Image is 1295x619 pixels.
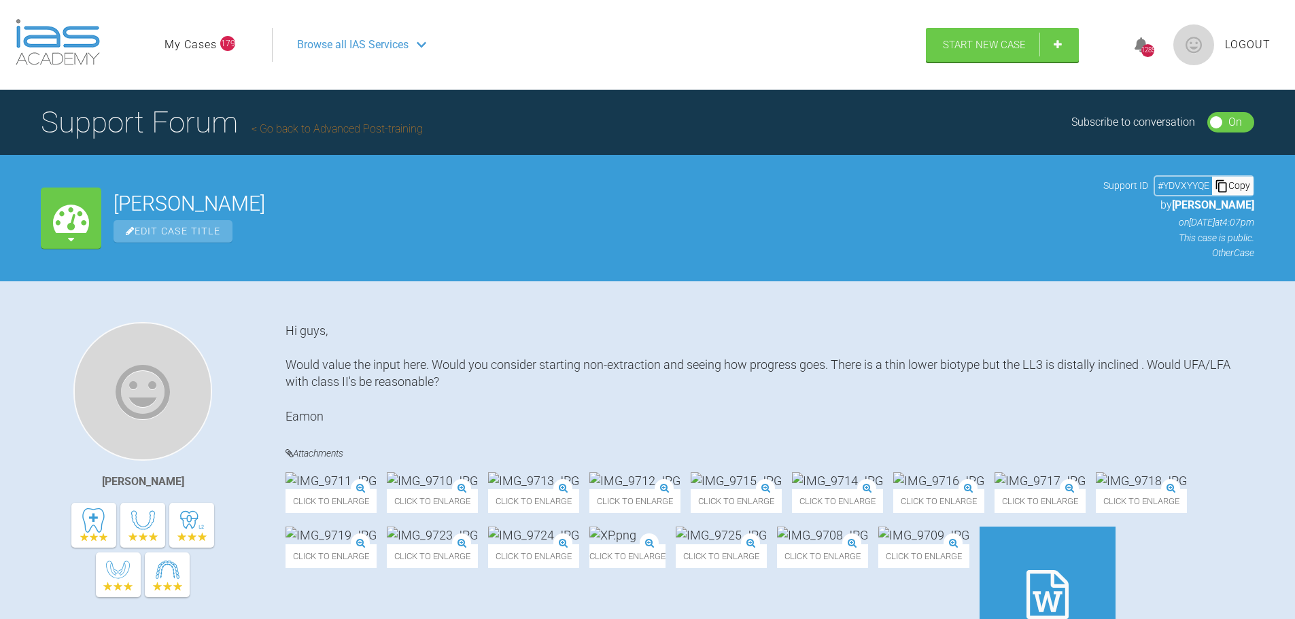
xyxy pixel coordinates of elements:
[488,527,579,544] img: IMG_9724.JPG
[878,527,969,544] img: IMG_9709.JPG
[995,472,1086,489] img: IMG_9717.JPG
[777,544,868,568] span: Click to enlarge
[114,194,1091,214] h2: [PERSON_NAME]
[252,122,423,135] a: Go back to Advanced Post-training
[387,544,478,568] span: Click to enlarge
[943,39,1026,51] span: Start New Case
[73,322,212,461] img: Eamon OReilly
[676,544,767,568] span: Click to enlarge
[589,544,666,568] span: Click to enlarge
[1103,178,1148,193] span: Support ID
[589,472,680,489] img: IMG_9712.JPG
[1103,215,1254,230] p: on [DATE] at 4:07pm
[1225,36,1271,54] a: Logout
[387,527,478,544] img: IMG_9723.JPG
[1173,24,1214,65] img: profile.png
[286,445,1254,462] h4: Attachments
[691,489,782,513] span: Click to enlarge
[488,472,579,489] img: IMG_9713.JPG
[488,489,579,513] span: Click to enlarge
[792,489,883,513] span: Click to enlarge
[1096,489,1187,513] span: Click to enlarge
[286,544,377,568] span: Click to enlarge
[387,472,478,489] img: IMG_9710.JPG
[297,36,409,54] span: Browse all IAS Services
[1096,472,1187,489] img: IMG_9718.JPG
[286,527,377,544] img: IMG_9719.JPG
[1212,177,1253,194] div: Copy
[878,544,969,568] span: Click to enlarge
[589,527,636,544] img: XP.png
[1103,230,1254,245] p: This case is public.
[286,489,377,513] span: Click to enlarge
[102,473,184,491] div: [PERSON_NAME]
[1103,196,1254,214] p: by
[676,527,767,544] img: IMG_9725.JPG
[926,28,1079,62] a: Start New Case
[286,472,377,489] img: IMG_9711.JPG
[792,472,883,489] img: IMG_9714.JPG
[691,472,782,489] img: IMG_9715.JPG
[995,489,1086,513] span: Click to enlarge
[1172,198,1254,211] span: [PERSON_NAME]
[589,489,680,513] span: Click to enlarge
[1155,178,1212,193] div: # YDVXYYQE
[165,36,217,54] a: My Cases
[41,99,423,146] h1: Support Forum
[1071,113,1195,131] div: Subscribe to conversation
[286,322,1254,425] div: Hi guys, Would value the input here. Would you consider starting non-extraction and seeing how pr...
[1141,44,1154,57] div: 1285
[16,19,100,65] img: logo-light.3e3ef733.png
[777,527,868,544] img: IMG_9708.JPG
[893,489,984,513] span: Click to enlarge
[387,489,478,513] span: Click to enlarge
[1228,113,1242,131] div: On
[220,36,235,51] span: 179
[893,472,984,489] img: IMG_9716.JPG
[488,544,579,568] span: Click to enlarge
[114,220,232,243] span: Edit Case Title
[1103,245,1254,260] p: Other Case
